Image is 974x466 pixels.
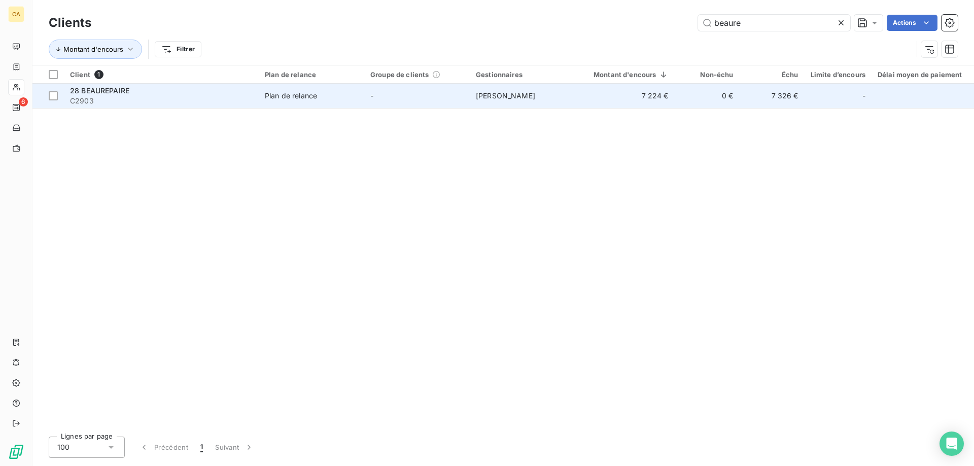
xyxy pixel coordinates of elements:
div: Non-échu [681,70,734,79]
button: Actions [887,15,937,31]
button: Filtrer [155,41,201,57]
span: 28 BEAUREPAIRE [70,86,129,95]
div: Limite d’encours [811,70,865,79]
button: Précédent [133,437,194,458]
img: Logo LeanPay [8,444,24,460]
span: 100 [57,442,69,452]
button: Montant d'encours [49,40,142,59]
span: 1 [94,70,103,79]
span: 1 [200,442,203,452]
button: 1 [194,437,209,458]
span: C2903 [70,96,253,106]
div: Plan de relance [265,91,317,101]
span: [PERSON_NAME] [476,91,535,100]
span: - [370,91,373,100]
div: CA [8,6,24,22]
span: Client [70,70,90,79]
div: Échu [746,70,798,79]
span: 6 [19,97,28,106]
td: 7 326 € [740,84,805,108]
div: Plan de relance [265,70,358,79]
span: Montant d'encours [63,45,123,53]
div: Montant d'encours [581,70,669,79]
div: Open Intercom Messenger [940,432,964,456]
td: 7 224 € [575,84,675,108]
h3: Clients [49,14,91,32]
td: 0 € [675,84,740,108]
input: Rechercher [698,15,850,31]
button: Suivant [209,437,260,458]
div: Gestionnaires [476,70,569,79]
span: Groupe de clients [370,70,429,79]
span: - [862,91,865,101]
